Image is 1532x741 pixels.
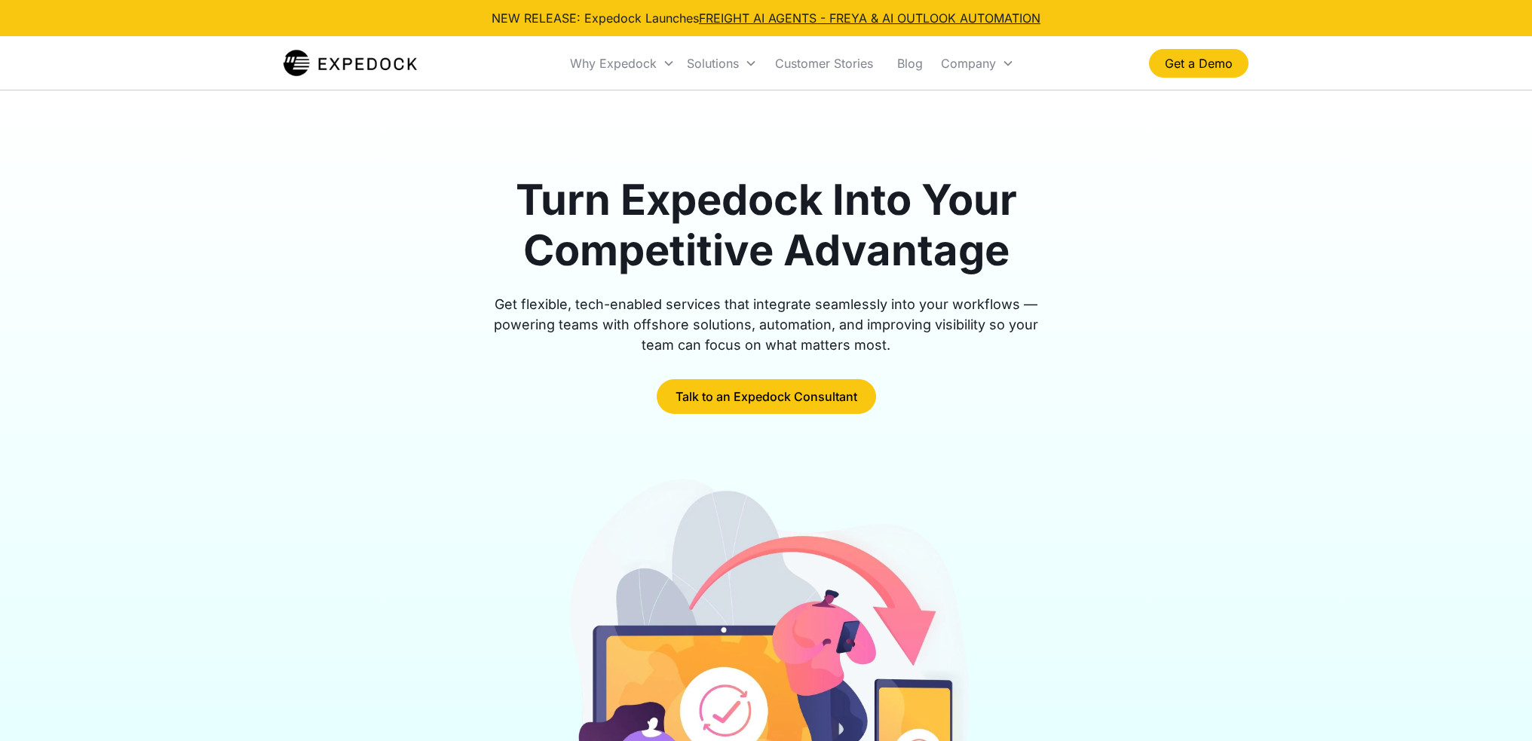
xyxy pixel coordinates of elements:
[283,48,417,78] a: home
[657,379,876,414] a: Talk to an Expedock Consultant
[476,175,1056,276] h1: Turn Expedock Into Your Competitive Advantage
[283,48,417,78] img: Expedock Logo
[564,38,681,89] div: Why Expedock
[699,11,1040,26] a: FREIGHT AI AGENTS - FREYA & AI OUTLOOK AUTOMATION
[681,38,763,89] div: Solutions
[885,38,935,89] a: Blog
[935,38,1020,89] div: Company
[476,294,1056,355] div: Get flexible, tech-enabled services that integrate seamlessly into your workflows — powering team...
[687,56,739,71] div: Solutions
[570,56,657,71] div: Why Expedock
[492,9,1040,27] div: NEW RELEASE: Expedock Launches
[941,56,996,71] div: Company
[1149,49,1249,78] a: Get a Demo
[1457,669,1532,741] iframe: Chat Widget
[763,38,885,89] a: Customer Stories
